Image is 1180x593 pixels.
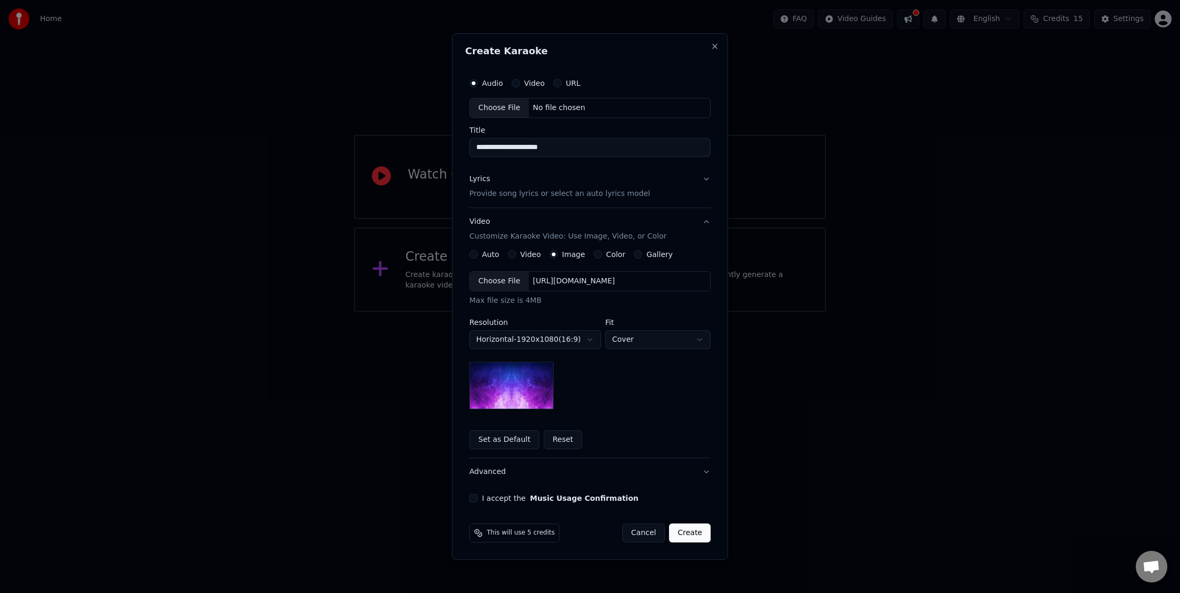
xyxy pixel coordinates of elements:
button: VideoCustomize Karaoke Video: Use Image, Video, or Color [469,208,711,250]
div: Max file size is 4MB [469,295,711,306]
div: Lyrics [469,174,490,184]
div: [URL][DOMAIN_NAME] [529,276,619,286]
label: Gallery [646,251,673,258]
div: Choose File [470,98,529,117]
button: Advanced [469,458,711,486]
label: Title [469,126,711,134]
h2: Create Karaoke [465,46,715,56]
button: I accept the [530,495,638,502]
button: LyricsProvide song lyrics or select an auto lyrics model [469,165,711,207]
label: Resolution [469,319,601,326]
p: Provide song lyrics or select an auto lyrics model [469,189,650,199]
div: VideoCustomize Karaoke Video: Use Image, Video, or Color [469,250,711,458]
label: I accept the [482,495,638,502]
div: No file chosen [529,103,589,113]
span: This will use 5 credits [487,529,555,537]
label: Audio [482,80,503,87]
label: Auto [482,251,499,258]
button: Cancel [622,523,665,542]
div: Choose File [470,272,529,291]
label: Color [606,251,626,258]
label: Fit [605,319,711,326]
label: Image [562,251,585,258]
label: Video [520,251,541,258]
button: Create [669,523,711,542]
p: Customize Karaoke Video: Use Image, Video, or Color [469,231,666,242]
button: Set as Default [469,430,539,449]
div: Video [469,216,666,242]
label: Video [524,80,545,87]
button: Reset [544,430,582,449]
label: URL [566,80,581,87]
